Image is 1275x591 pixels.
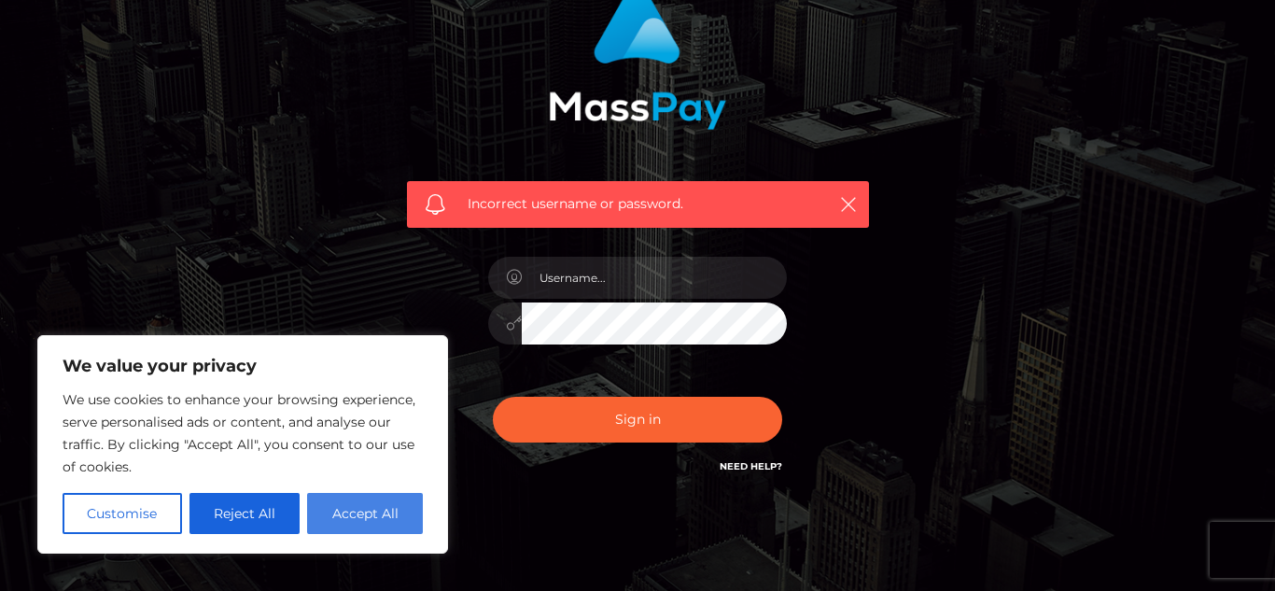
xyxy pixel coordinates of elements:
p: We value your privacy [63,355,423,377]
div: We value your privacy [37,335,448,554]
a: Need Help? [720,460,782,472]
button: Customise [63,493,182,534]
button: Reject All [189,493,301,534]
input: Username... [522,257,787,299]
p: We use cookies to enhance your browsing experience, serve personalised ads or content, and analys... [63,388,423,478]
span: Incorrect username or password. [468,194,808,214]
button: Accept All [307,493,423,534]
button: Sign in [493,397,782,443]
